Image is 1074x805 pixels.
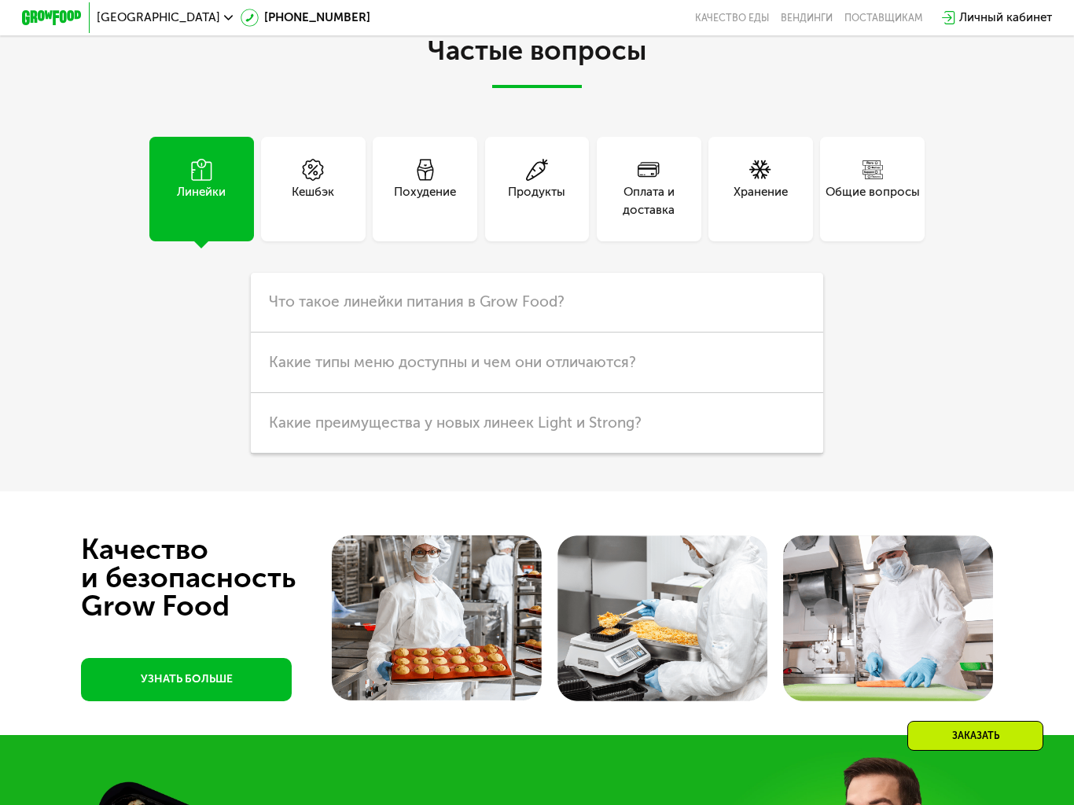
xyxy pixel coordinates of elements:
div: Похудение [394,183,456,219]
div: Линейки [177,183,226,219]
a: Качество еды [695,12,769,24]
span: Какие типы меню доступны и чем они отличаются? [269,353,636,371]
div: Личный кабинет [959,9,1052,27]
div: Хранение [734,183,788,219]
div: Кешбэк [292,183,334,219]
span: Какие преимущества у новых линеек Light и Strong? [269,414,642,432]
div: Общие вопросы [826,183,920,219]
div: Продукты [508,183,565,219]
span: [GEOGRAPHIC_DATA] [97,12,220,24]
h2: Частые вопросы [120,36,954,88]
a: Вендинги [781,12,833,24]
div: Заказать [907,721,1043,751]
a: [PHONE_NUMBER] [241,9,370,27]
a: УЗНАТЬ БОЛЬШЕ [81,658,292,701]
div: Качество и безопасность Grow Food [81,535,354,620]
div: поставщикам [844,12,922,24]
div: Оплата и доставка [597,183,701,219]
span: Что такое линейки питания в Grow Food? [269,292,565,311]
